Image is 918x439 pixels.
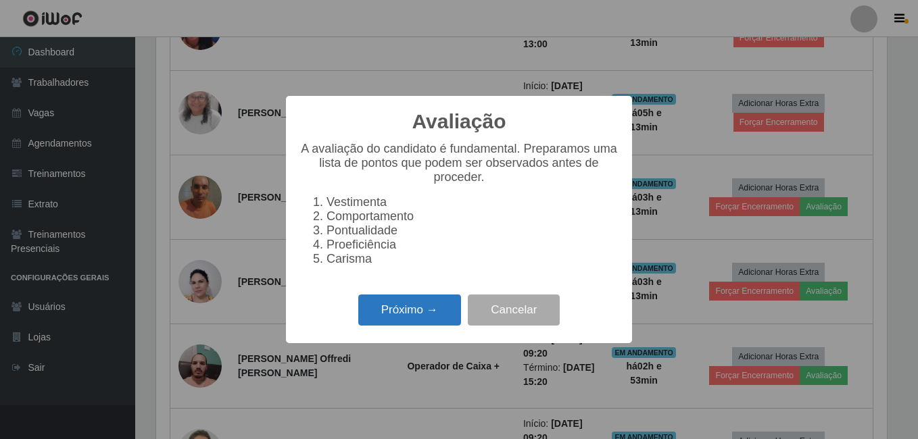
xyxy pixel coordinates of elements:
li: Proeficiência [327,238,619,252]
li: Comportamento [327,209,619,224]
li: Vestimenta [327,195,619,209]
button: Cancelar [468,294,560,326]
li: Pontualidade [327,224,619,238]
p: A avaliação do candidato é fundamental. Preparamos uma lista de pontos que podem ser observados a... [299,142,619,184]
button: Próximo → [358,294,461,326]
h2: Avaliação [412,109,506,134]
li: Carisma [327,252,619,266]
